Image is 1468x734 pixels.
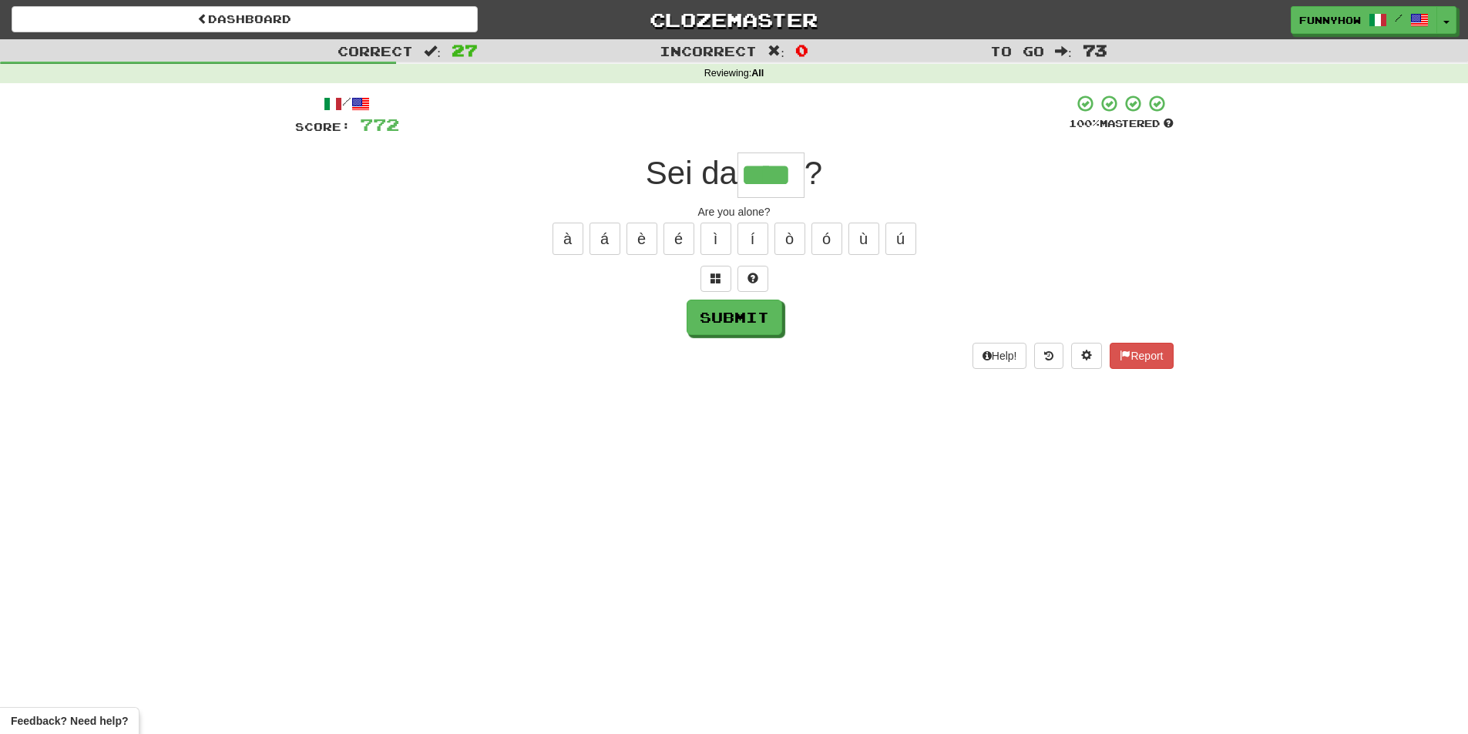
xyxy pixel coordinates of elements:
[973,384,1027,411] button: Help!
[737,264,768,297] button: í
[627,264,657,297] button: è
[1034,384,1063,411] button: Round history (alt+y)
[560,155,1130,236] span: le ragazze da queste parti!
[1395,12,1402,23] span: /
[590,264,620,297] button: á
[553,264,583,297] button: à
[848,264,879,297] button: ù
[663,264,694,297] button: é
[751,68,764,79] strong: All
[795,41,808,59] span: 0
[774,264,805,297] button: ò
[1083,41,1109,59] span: 72
[452,41,478,59] span: 28
[811,264,842,297] button: ó
[1299,13,1361,27] span: Funnyhow
[360,115,399,134] span: 804
[700,264,731,297] button: ì
[990,43,1044,59] span: To go
[1055,45,1072,58] span: :
[11,713,128,729] span: Open feedback widget
[1291,6,1437,34] a: Funnyhow /
[737,307,768,333] button: Single letter hint - you only get 1 per sentence and score half the points! alt+h
[1077,117,1100,129] span: 75 %
[700,307,731,333] button: Switch sentence to multiple choice alt+p
[295,94,399,113] div: /
[885,264,916,297] button: ú
[768,45,784,58] span: :
[1077,117,1174,131] div: Mastered
[12,6,478,32] a: Dashboard
[338,155,1010,191] span: [PERSON_NAME] non ha idea di quanto siano
[501,6,967,33] a: Clozemaster
[687,341,782,377] button: Submit
[660,43,757,59] span: Incorrect
[1110,384,1173,411] button: Report
[424,45,441,58] span: :
[295,120,351,133] span: Score:
[338,43,413,59] span: Correct
[295,246,1174,261] div: You have no idea how pretty the girls are around here!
